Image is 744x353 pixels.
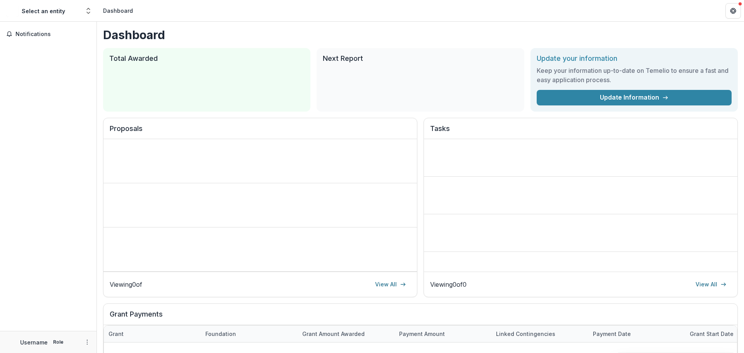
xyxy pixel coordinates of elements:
h2: Total Awarded [109,54,304,63]
h2: Grant Payments [110,310,731,325]
nav: breadcrumb [100,5,136,16]
button: More [83,338,92,347]
p: Username [20,338,48,346]
button: Notifications [3,28,93,40]
p: Viewing 0 of 0 [430,280,467,289]
h2: Next Report [323,54,518,63]
a: View All [370,278,411,291]
p: Viewing 0 of [110,280,142,289]
div: Select an entity [22,7,65,15]
a: View All [691,278,731,291]
a: Update Information [537,90,732,105]
button: Get Help [725,3,741,19]
h2: Proposals [110,124,411,139]
div: Dashboard [103,7,133,15]
h2: Update your information [537,54,732,63]
span: Notifications [15,31,90,38]
button: Open entity switcher [83,3,94,19]
p: Role [51,339,66,346]
h1: Dashboard [103,28,738,42]
h2: Tasks [430,124,731,139]
h3: Keep your information up-to-date on Temelio to ensure a fast and easy application process. [537,66,732,84]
